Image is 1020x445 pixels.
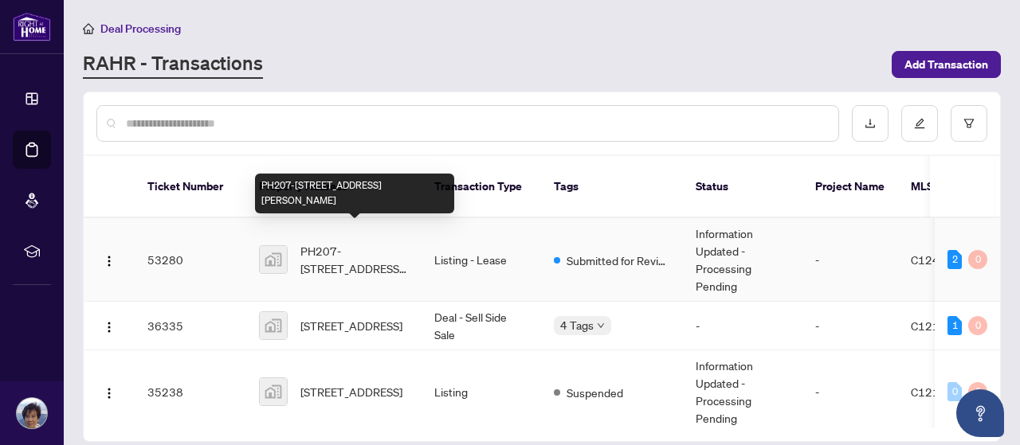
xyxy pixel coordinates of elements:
button: Open asap [956,389,1004,437]
span: C12160542 [911,384,975,399]
td: - [802,218,898,302]
button: Logo [96,313,122,338]
div: 1 [947,316,962,335]
td: 53280 [135,218,246,302]
th: Transaction Type [422,156,541,218]
span: C12148442 [911,318,975,333]
span: PH207-[STREET_ADDRESS][PERSON_NAME] [300,242,409,277]
td: Information Updated - Processing Pending [683,350,802,434]
span: down [597,322,605,330]
img: thumbnail-img [260,312,287,339]
button: Logo [96,247,122,272]
div: 0 [968,382,987,401]
img: Logo [103,387,116,400]
span: C12413142 [911,252,975,267]
td: Information Updated - Processing Pending [683,218,802,302]
img: thumbnail-img [260,246,287,273]
td: - [802,350,898,434]
th: Property Address [246,156,422,218]
td: Listing - Lease [422,218,541,302]
span: edit [914,118,925,129]
div: PH207-[STREET_ADDRESS][PERSON_NAME] [255,174,454,213]
span: download [865,118,876,129]
button: edit [901,105,938,142]
div: 0 [968,316,987,335]
td: - [683,302,802,350]
div: 0 [947,382,962,401]
td: 36335 [135,302,246,350]
img: logo [13,12,51,41]
td: Deal - Sell Side Sale [422,302,541,350]
span: Suspended [567,384,623,401]
button: Add Transaction [892,51,1001,78]
div: 0 [968,250,987,269]
th: Tags [541,156,683,218]
a: RAHR - Transactions [83,50,263,79]
span: Deal Processing [100,21,181,36]
img: thumbnail-img [260,378,287,405]
span: [STREET_ADDRESS] [300,383,402,400]
span: filter [963,118,975,129]
img: Profile Icon [17,398,47,428]
span: Submitted for Review [567,252,670,269]
img: Logo [103,321,116,334]
span: 4 Tags [560,316,594,334]
td: - [802,302,898,350]
td: Listing [422,350,541,434]
span: home [83,23,94,34]
div: 2 [947,250,962,269]
span: Add Transaction [904,52,988,77]
button: download [852,105,889,142]
td: 35238 [135,350,246,434]
span: [STREET_ADDRESS] [300,317,402,334]
th: MLS # [898,156,994,218]
button: filter [951,105,987,142]
th: Project Name [802,156,898,218]
button: Logo [96,379,122,404]
th: Status [683,156,802,218]
img: Logo [103,255,116,267]
th: Ticket Number [135,156,246,218]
